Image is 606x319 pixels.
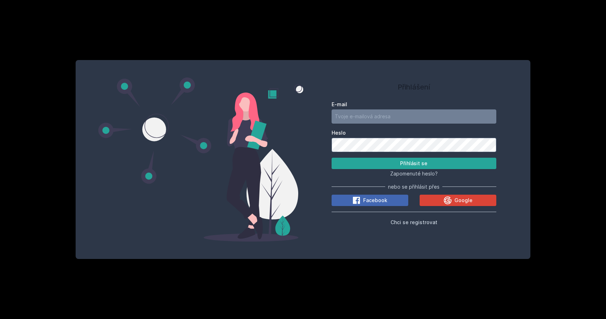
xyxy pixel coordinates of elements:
[388,183,440,190] span: nebo se přihlásit přes
[420,195,496,206] button: Google
[332,195,408,206] button: Facebook
[332,82,496,92] h1: Přihlášení
[390,171,438,177] span: Zapomenuté heslo?
[332,129,496,136] label: Heslo
[332,158,496,169] button: Přihlásit se
[391,218,437,226] button: Chci se registrovat
[391,219,437,225] span: Chci se registrovat
[332,109,496,124] input: Tvoje e-mailová adresa
[454,197,473,204] span: Google
[332,101,496,108] label: E-mail
[363,197,387,204] span: Facebook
